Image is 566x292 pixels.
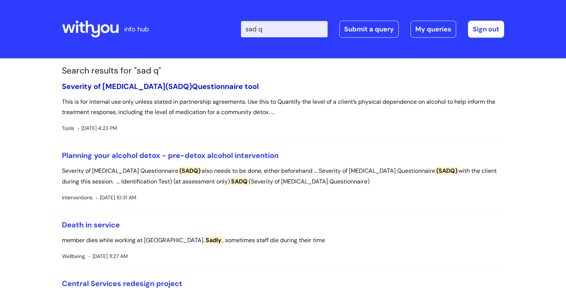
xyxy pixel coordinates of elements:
[241,21,328,37] input: Search
[62,124,74,133] span: Tools
[339,21,399,38] a: Submit a query
[62,66,504,76] h1: Search results for "sad q"
[410,21,456,38] a: My queries
[62,166,504,187] p: Severity of [MEDICAL_DATA] Questionnaire also needs to be done, either beforehand ... Severity of...
[62,235,504,246] p: member dies while working at [GEOGRAPHIC_DATA]. , sometimes staff die during their time
[78,124,117,133] span: [DATE] 4:23 PM
[89,252,128,261] span: [DATE] 11:27 AM
[62,220,120,230] a: Death in service
[62,151,279,160] a: Planning your alcohol detox - pre-detox alcohol intervention
[96,193,136,202] span: [DATE] 10:31 AM
[62,82,259,91] a: Severity of [MEDICAL_DATA](SADQ)Questionnaire tool
[205,236,223,244] span: Sadly
[230,178,249,185] span: SADQ
[62,193,92,202] span: Interventions
[241,21,504,38] div: | -
[62,97,504,118] p: This is for internal use only unless stated in partnership agreements. Use this to Quantify the l...
[435,167,458,175] span: (SADQ)
[62,252,85,261] span: Wellbeing
[165,82,192,91] span: (SADQ)
[62,279,182,288] a: Central Services redesign project
[124,23,149,35] p: info hub
[178,167,202,175] span: (SADQ)
[468,21,504,38] a: Sign out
